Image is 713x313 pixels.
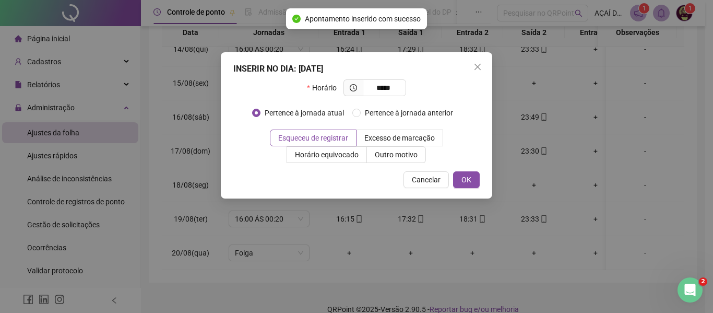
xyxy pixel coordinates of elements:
div: INSERIR NO DIA : [DATE] [233,63,480,75]
span: Pertence à jornada anterior [361,107,457,119]
span: OK [461,174,471,186]
span: Horário equivocado [295,150,359,159]
span: check-circle [292,15,301,23]
span: Apontamento inserido com sucesso [305,13,421,25]
button: OK [453,171,480,188]
span: Excesso de marcação [364,134,435,142]
button: Close [469,59,486,75]
span: Cancelar [412,174,441,186]
iframe: Intercom live chat [678,277,703,303]
span: clock-circle [350,84,357,91]
span: close [473,63,482,71]
span: Pertence à jornada atual [260,107,348,119]
label: Horário [307,79,343,96]
button: Cancelar [403,171,449,188]
span: 2 [699,277,707,286]
span: Outro motivo [375,150,418,159]
span: Esqueceu de registrar [278,134,348,142]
